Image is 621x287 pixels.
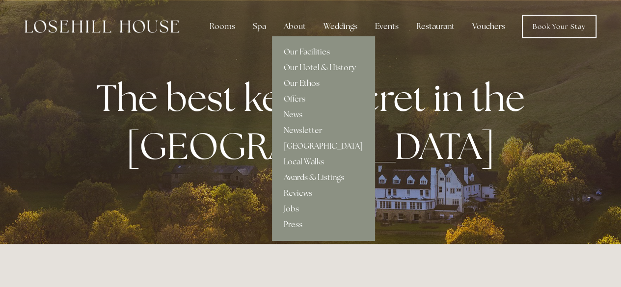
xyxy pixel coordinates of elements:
a: Book Your Stay [522,15,596,38]
a: Our Ethos [272,76,375,91]
a: Our Hotel & History [272,60,375,76]
div: Restaurant [408,17,462,36]
div: Rooms [202,17,243,36]
a: Offers [272,91,375,107]
a: Local Walks [272,154,375,170]
a: Our Facilities [272,44,375,60]
a: Awards & Listings [272,170,375,185]
a: Vouchers [464,17,513,36]
strong: The best kept secret in the [GEOGRAPHIC_DATA] [96,74,533,170]
a: Newsletter [272,123,375,138]
a: Press [272,217,375,233]
div: Spa [245,17,274,36]
a: Reviews [272,185,375,201]
img: Losehill House [25,20,179,33]
a: News [272,107,375,123]
div: Events [367,17,406,36]
div: About [276,17,314,36]
a: Jobs [272,201,375,217]
div: Weddings [316,17,365,36]
a: [GEOGRAPHIC_DATA] [272,138,375,154]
